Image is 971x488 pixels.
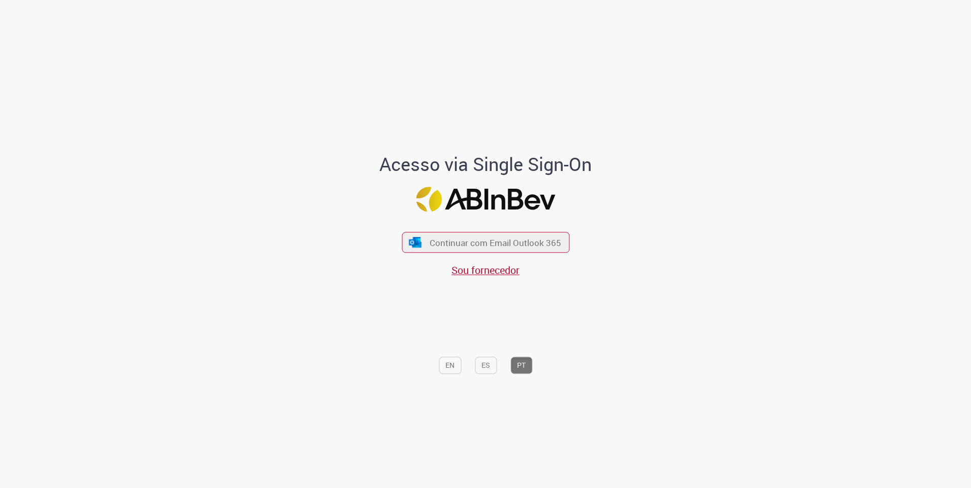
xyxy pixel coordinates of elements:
button: ícone Azure/Microsoft 360 Continuar com Email Outlook 365 [402,232,569,253]
button: EN [439,357,461,374]
img: Logo ABInBev [416,187,555,212]
img: ícone Azure/Microsoft 360 [408,237,423,248]
button: ES [475,357,497,374]
a: Sou fornecedor [451,264,520,277]
span: Continuar com Email Outlook 365 [430,237,561,249]
button: PT [510,357,532,374]
h1: Acesso via Single Sign-On [345,155,627,175]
